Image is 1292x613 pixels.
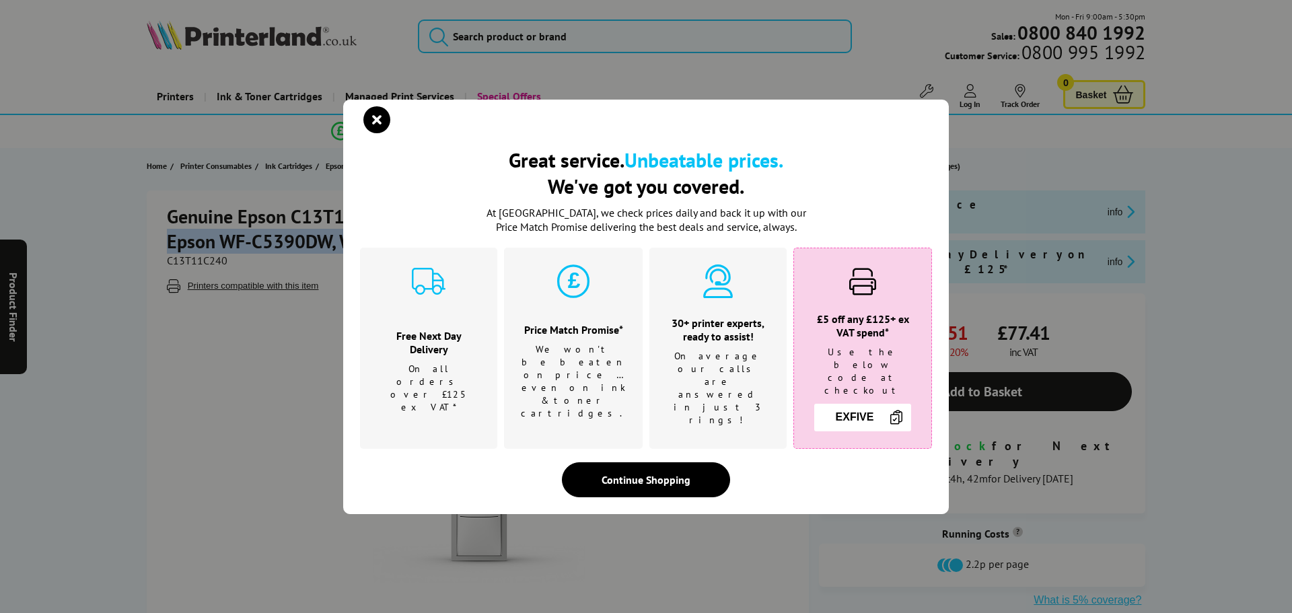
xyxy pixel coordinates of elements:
[666,350,770,427] p: On average our calls are answered in just 3 rings!
[557,264,590,298] img: price-promise-cyan.svg
[811,312,914,339] h3: £5 off any £125+ ex VAT spend*
[701,264,735,298] img: expert-cyan.svg
[624,147,783,173] b: Unbeatable prices.
[521,323,626,336] h3: Price Match Promise*
[377,363,480,414] p: On all orders over £125 ex VAT*
[360,147,932,199] h2: Great service. We've got you covered.
[377,329,480,356] h3: Free Next Day Delivery
[811,346,914,397] p: Use the below code at checkout
[478,206,814,234] p: At [GEOGRAPHIC_DATA], we check prices daily and back it up with our Price Match Promise deliverin...
[666,316,770,343] h3: 30+ printer experts, ready to assist!
[367,110,387,130] button: close modal
[521,343,626,420] p: We won't be beaten on price …even on ink & toner cartridges.
[412,264,445,298] img: delivery-cyan.svg
[888,409,904,425] img: Copy Icon
[562,462,730,497] div: Continue Shopping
